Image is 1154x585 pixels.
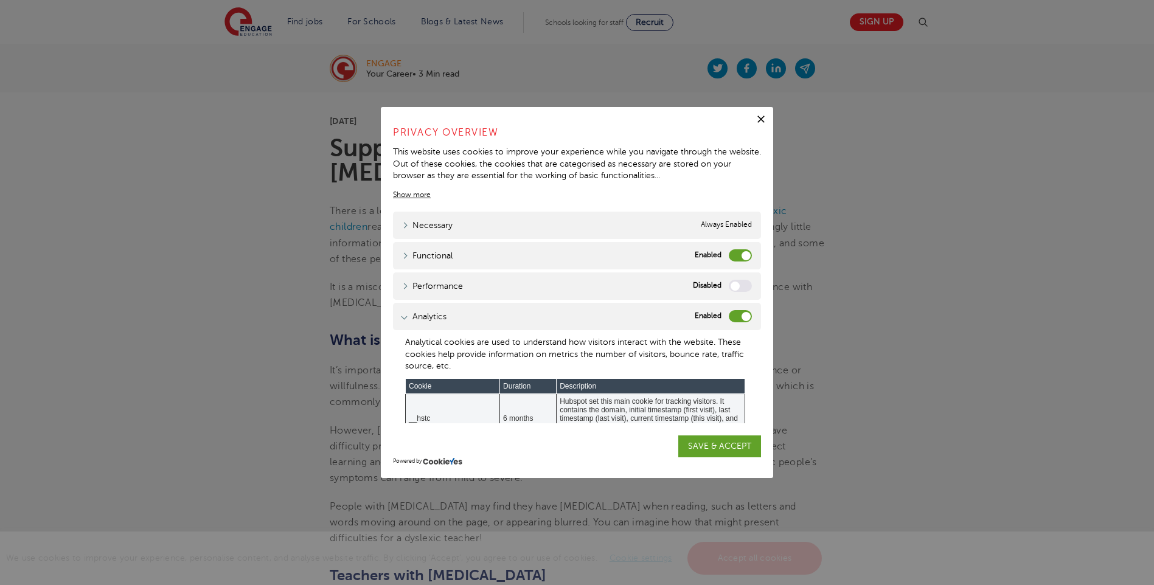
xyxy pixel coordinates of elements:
[423,457,462,465] img: CookieYes Logo
[402,249,453,262] a: Functional
[500,378,557,393] th: Duration
[6,553,825,562] span: We use cookies to improve your experience, personalise content, and analyse website traffic. By c...
[402,310,447,323] a: Analytics
[610,553,672,562] a: Cookie settings
[701,219,752,232] span: Always Enabled
[393,146,761,182] div: This website uses cookies to improve your experience while you navigate through the website. Out ...
[393,125,761,140] h4: Privacy Overview
[557,378,745,393] th: Description
[393,457,761,466] div: Powered by
[678,435,761,457] a: SAVE & ACCEPT
[402,280,463,292] a: Performance
[406,393,500,443] td: __hstc
[687,542,822,575] a: Accept all cookies
[393,189,431,200] a: Show more
[406,378,500,393] th: Cookie
[557,393,745,443] td: Hubspot set this main cookie for tracking visitors. It contains the domain, initial timestamp (fi...
[500,393,557,443] td: 6 months
[402,219,453,232] a: Necessary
